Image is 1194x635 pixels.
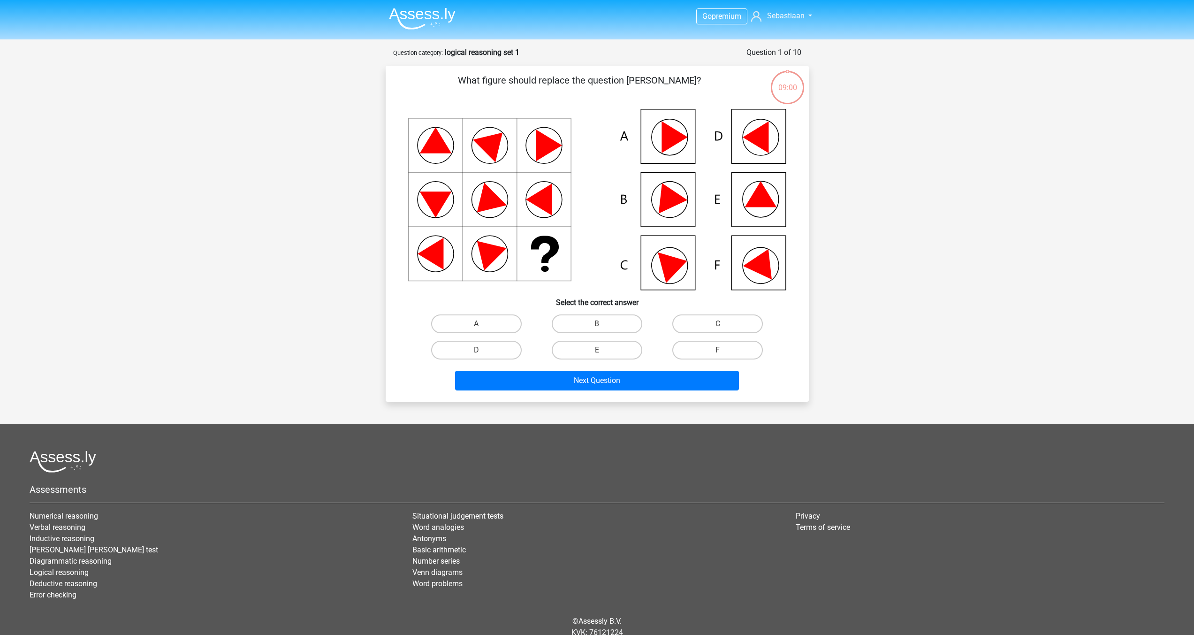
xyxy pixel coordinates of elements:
[702,12,712,21] span: Go
[30,512,98,520] a: Numerical reasoning
[401,291,794,307] h6: Select the correct answer
[552,314,642,333] label: B
[412,512,503,520] a: Situational judgement tests
[30,579,97,588] a: Deductive reasoning
[412,523,464,532] a: Word analogies
[412,579,463,588] a: Word problems
[697,10,747,23] a: Gopremium
[712,12,741,21] span: premium
[412,557,460,566] a: Number series
[796,512,820,520] a: Privacy
[412,545,466,554] a: Basic arithmetic
[796,523,850,532] a: Terms of service
[672,314,763,333] label: C
[455,371,739,390] button: Next Question
[30,568,89,577] a: Logical reasoning
[747,10,813,22] a: Sebastiaan
[30,545,158,554] a: [PERSON_NAME] [PERSON_NAME] test
[389,8,456,30] img: Assessly
[401,73,759,101] p: What figure should replace the question [PERSON_NAME]?
[412,568,463,577] a: Venn diagrams
[672,341,763,360] label: F
[431,314,522,333] label: A
[767,11,805,20] span: Sebastiaan
[445,48,519,57] strong: logical reasoning set 1
[30,557,112,566] a: Diagrammatic reasoning
[431,341,522,360] label: D
[393,49,443,56] small: Question category:
[552,341,642,360] label: E
[30,590,76,599] a: Error checking
[578,617,622,626] a: Assessly B.V.
[412,534,446,543] a: Antonyms
[30,534,94,543] a: Inductive reasoning
[30,451,96,473] img: Assessly logo
[30,484,1164,495] h5: Assessments
[746,47,801,58] div: Question 1 of 10
[30,523,85,532] a: Verbal reasoning
[770,70,805,93] div: 09:00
